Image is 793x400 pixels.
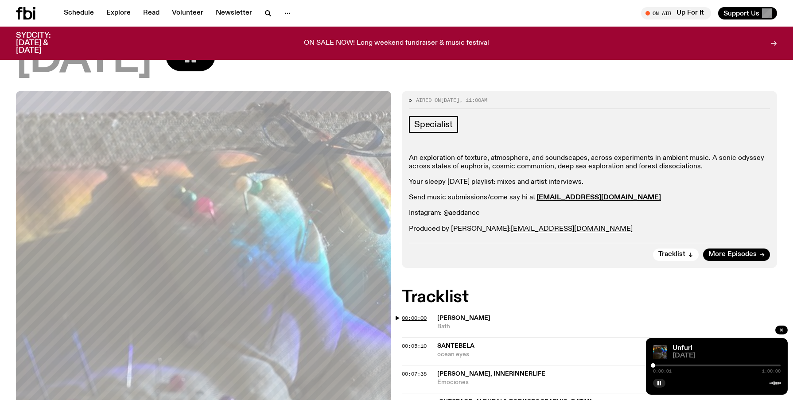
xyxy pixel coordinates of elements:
[167,7,209,19] a: Volunteer
[437,343,474,349] span: Santebela
[441,97,459,104] span: [DATE]
[402,342,427,350] span: 00:05:10
[210,7,257,19] a: Newsletter
[402,344,427,349] button: 00:05:10
[138,7,165,19] a: Read
[409,209,770,217] p: Instagram: @aeddancc
[653,369,672,373] span: 0:00:01
[402,316,427,321] button: 00:00:00
[409,194,770,202] p: Send music submissions/come say hi at
[101,7,136,19] a: Explore
[641,7,711,19] button: On AirUp For It
[58,7,99,19] a: Schedule
[402,372,427,377] button: 00:07:35
[511,225,633,233] a: [EMAIL_ADDRESS][DOMAIN_NAME]
[459,97,487,104] span: , 11:00am
[708,251,757,258] span: More Episodes
[437,371,545,377] span: [PERSON_NAME], innerinnerlife
[402,289,777,305] h2: Tracklist
[653,249,699,261] button: Tracklist
[304,39,489,47] p: ON SALE NOW! Long weekend fundraiser & music festival
[672,353,781,359] span: [DATE]
[658,251,685,258] span: Tracklist
[672,345,692,352] a: Unfurl
[16,40,152,80] span: [DATE]
[437,350,777,359] span: ocean eyes
[402,315,427,322] span: 00:00:00
[409,154,770,171] p: An exploration of texture, atmosphere, and soundscapes, across experiments in ambient music. A so...
[536,194,661,201] a: [EMAIL_ADDRESS][DOMAIN_NAME]
[762,369,781,373] span: 1:00:00
[409,178,770,186] p: Your sleepy [DATE] playlist: mixes and artist interviews.
[16,32,73,54] h3: SYDCITY: [DATE] & [DATE]
[416,97,441,104] span: Aired on
[703,249,770,261] a: More Episodes
[414,120,453,129] span: Specialist
[437,322,777,331] span: Bath
[437,378,777,387] span: Emociones
[718,7,777,19] button: Support Us
[653,345,667,359] img: A piece of fabric is pierced by sewing pins with different coloured heads, a rainbow light is cas...
[409,116,458,133] a: Specialist
[402,370,427,377] span: 00:07:35
[437,315,490,321] span: [PERSON_NAME]
[723,9,759,17] span: Support Us
[409,225,770,233] p: Produced by [PERSON_NAME]:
